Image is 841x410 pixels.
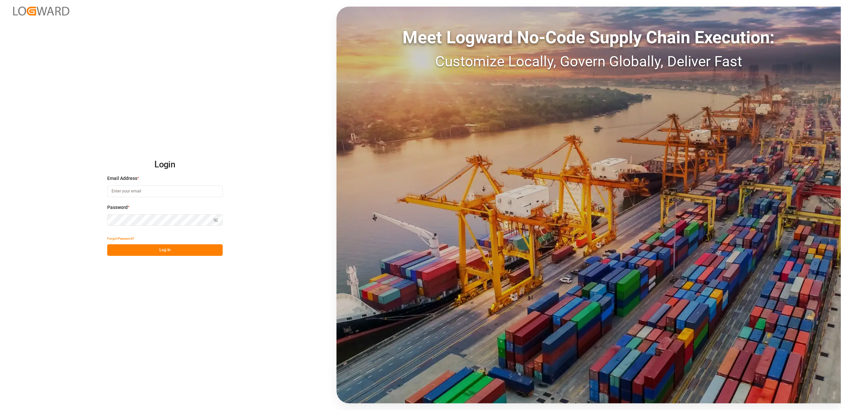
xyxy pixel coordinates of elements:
div: Meet Logward No-Code Supply Chain Execution: [337,25,841,51]
span: Email Address [107,175,137,182]
img: Logward_new_orange.png [13,7,69,16]
h2: Login [107,154,223,175]
button: Log In [107,244,223,256]
button: Forgot Password? [107,233,134,244]
input: Enter your email [107,186,223,197]
div: Customize Locally, Govern Globally, Deliver Fast [337,51,841,72]
span: Password [107,204,128,211]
